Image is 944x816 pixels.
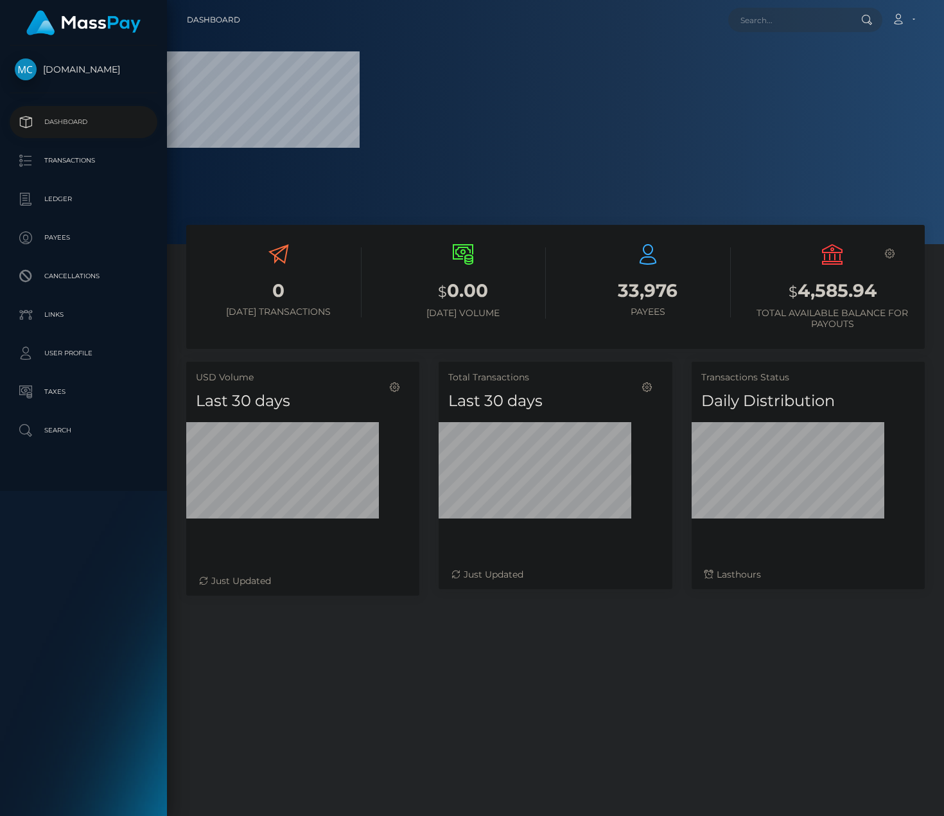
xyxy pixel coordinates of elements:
[704,568,912,581] div: Last hours
[15,58,37,80] img: McLuck.com
[15,382,152,402] p: Taxes
[448,390,662,412] h4: Last 30 days
[565,278,731,303] h3: 33,976
[196,306,362,317] h6: [DATE] Transactions
[196,371,410,384] h5: USD Volume
[196,278,362,303] h3: 0
[10,106,157,138] a: Dashboard
[15,421,152,440] p: Search
[448,371,662,384] h5: Total Transactions
[451,568,659,581] div: Just Updated
[728,8,849,32] input: Search...
[701,390,915,412] h4: Daily Distribution
[15,151,152,170] p: Transactions
[15,228,152,247] p: Payees
[199,574,406,588] div: Just Updated
[10,337,157,369] a: User Profile
[10,299,157,331] a: Links
[381,278,546,305] h3: 0.00
[10,145,157,177] a: Transactions
[565,306,731,317] h6: Payees
[196,390,410,412] h4: Last 30 days
[15,267,152,286] p: Cancellations
[10,222,157,254] a: Payees
[10,376,157,408] a: Taxes
[10,183,157,215] a: Ledger
[187,6,240,33] a: Dashboard
[15,190,152,209] p: Ledger
[750,278,916,305] h3: 4,585.94
[10,260,157,292] a: Cancellations
[15,305,152,324] p: Links
[789,283,798,301] small: $
[15,112,152,132] p: Dashboard
[381,308,546,319] h6: [DATE] Volume
[438,283,447,301] small: $
[10,64,157,75] span: [DOMAIN_NAME]
[750,308,916,330] h6: Total Available Balance for Payouts
[26,10,141,35] img: MassPay Logo
[701,371,915,384] h5: Transactions Status
[10,414,157,447] a: Search
[15,344,152,363] p: User Profile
